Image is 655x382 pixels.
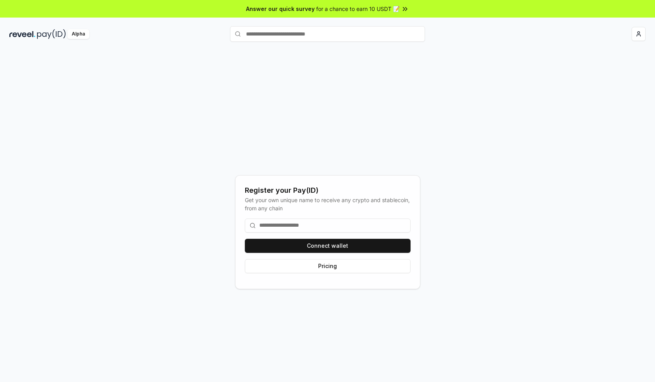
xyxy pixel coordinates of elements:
[245,185,411,196] div: Register your Pay(ID)
[245,196,411,212] div: Get your own unique name to receive any crypto and stablecoin, from any chain
[245,259,411,273] button: Pricing
[316,5,400,13] span: for a chance to earn 10 USDT 📝
[9,29,35,39] img: reveel_dark
[37,29,66,39] img: pay_id
[245,239,411,253] button: Connect wallet
[67,29,89,39] div: Alpha
[246,5,315,13] span: Answer our quick survey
